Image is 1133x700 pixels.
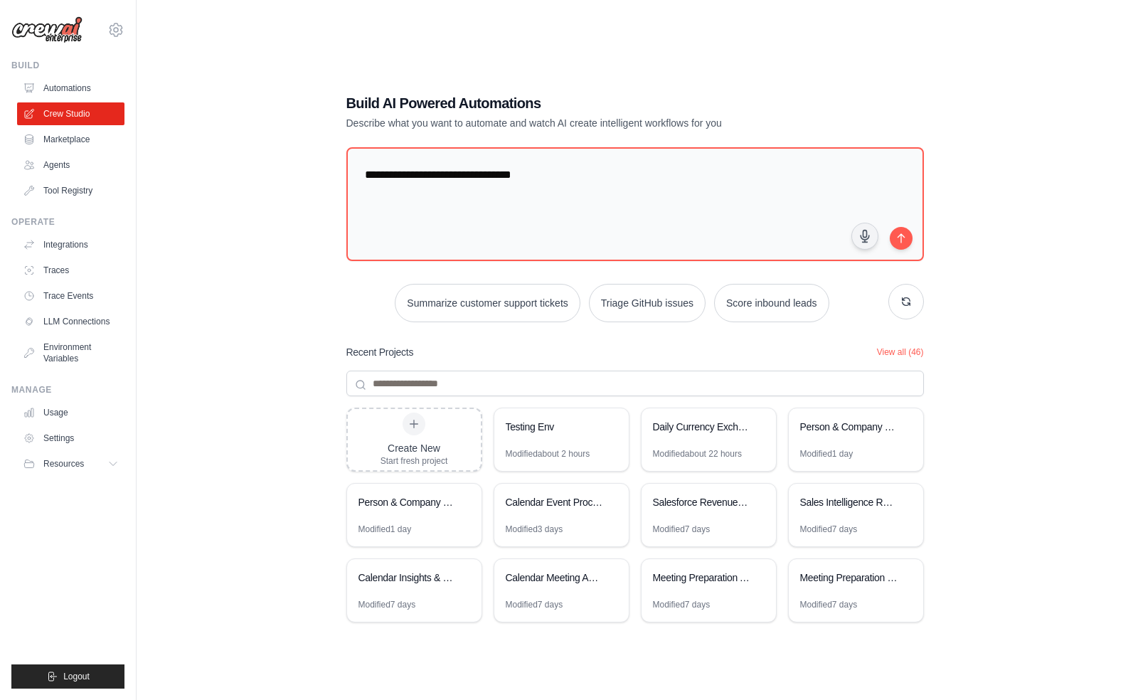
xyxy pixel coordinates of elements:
[381,455,448,467] div: Start fresh project
[43,458,84,470] span: Resources
[1062,632,1133,700] iframe: Chat Widget
[653,524,711,535] div: Modified 7 days
[17,128,124,151] a: Marketplace
[17,259,124,282] a: Traces
[395,284,580,322] button: Summarize customer support tickets
[11,60,124,71] div: Build
[346,116,824,130] p: Describe what you want to automate and watch AI create intelligent workflows for you
[589,284,706,322] button: Triage GitHub issues
[17,336,124,370] a: Environment Variables
[800,524,858,535] div: Modified 7 days
[888,284,924,319] button: Get new suggestions
[714,284,829,322] button: Score inbound leads
[506,571,603,585] div: Calendar Meeting Analysis - Customer vs Internal
[506,420,603,434] div: Testing Env
[17,179,124,202] a: Tool Registry
[653,599,711,610] div: Modified 7 days
[358,495,456,509] div: Person & Company Research with Meeting Prep
[506,599,563,610] div: Modified 7 days
[381,441,448,455] div: Create New
[358,524,412,535] div: Modified 1 day
[653,420,750,434] div: Daily Currency Exchange Reporter
[11,16,83,43] img: Logo
[800,420,898,434] div: Person & Company Research Intelligence
[11,216,124,228] div: Operate
[506,495,603,509] div: Calendar Event Processing & Slack Notification System
[346,345,414,359] h3: Recent Projects
[17,154,124,176] a: Agents
[346,93,824,113] h1: Build AI Powered Automations
[17,77,124,100] a: Automations
[800,599,858,610] div: Modified 7 days
[653,448,742,460] div: Modified about 22 hours
[653,571,750,585] div: Meeting Preparation Assistant
[877,346,924,358] button: View all (46)
[358,571,456,585] div: Calendar Insights & Meeting Optimization
[800,448,853,460] div: Modified 1 day
[11,664,124,689] button: Logout
[17,285,124,307] a: Trace Events
[17,427,124,450] a: Settings
[17,310,124,333] a: LLM Connections
[653,495,750,509] div: Salesforce Revenue Forecasting System
[800,495,898,509] div: Sales Intelligence Research Automation
[506,524,563,535] div: Modified 3 days
[17,401,124,424] a: Usage
[506,448,590,460] div: Modified about 2 hours
[17,102,124,125] a: Crew Studio
[851,223,878,250] button: Click to speak your automation idea
[800,571,898,585] div: Meeting Preparation Research Crew
[11,384,124,396] div: Manage
[17,233,124,256] a: Integrations
[17,452,124,475] button: Resources
[358,599,416,610] div: Modified 7 days
[63,671,90,682] span: Logout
